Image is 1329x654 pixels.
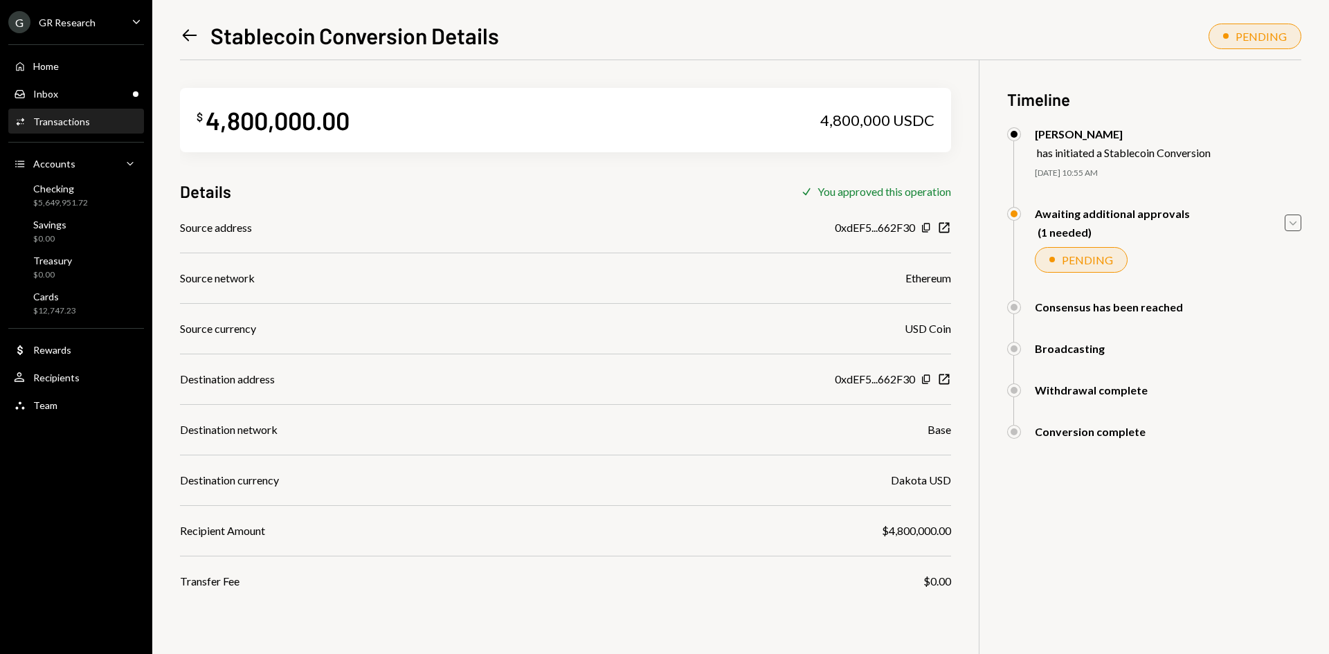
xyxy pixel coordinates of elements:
div: Base [928,421,951,438]
div: $5,649,951.72 [33,197,88,209]
div: G [8,11,30,33]
div: Checking [33,183,88,194]
div: $0.00 [33,269,72,281]
div: 0xdEF5...662F30 [835,371,915,388]
a: Team [8,392,144,417]
div: Rewards [33,344,71,356]
div: Savings [33,219,66,230]
div: $0.00 [923,573,951,590]
a: Inbox [8,81,144,106]
a: Treasury$0.00 [8,251,144,284]
div: Source currency [180,320,256,337]
div: $4,800,000.00 [882,523,951,539]
div: Destination currency [180,472,279,489]
a: Cards$12,747.23 [8,287,144,320]
a: Home [8,53,144,78]
div: Treasury [33,255,72,266]
div: You approved this operation [817,185,951,198]
div: GR Research [39,17,96,28]
div: Team [33,399,57,411]
div: Source network [180,270,255,287]
div: (1 needed) [1038,226,1190,239]
div: Recipient Amount [180,523,265,539]
div: Recipients [33,372,80,383]
div: Consensus has been reached [1035,300,1183,314]
h3: Timeline [1007,88,1301,111]
div: PENDING [1062,253,1113,266]
div: Broadcasting [1035,342,1105,355]
div: Conversion complete [1035,425,1146,438]
div: Withdrawal complete [1035,383,1148,397]
div: 4,800,000 USDC [820,111,934,130]
div: has initiated a Stablecoin Conversion [1037,146,1211,159]
div: $ [197,110,203,124]
div: 4,800,000.00 [206,105,350,136]
a: Accounts [8,151,144,176]
div: Destination address [180,371,275,388]
div: Ethereum [905,270,951,287]
div: $12,747.23 [33,305,76,317]
a: Rewards [8,337,144,362]
div: Cards [33,291,76,302]
div: $0.00 [33,233,66,245]
a: Transactions [8,109,144,134]
div: Dakota USD [891,472,951,489]
div: 0xdEF5...662F30 [835,219,915,236]
div: Transactions [33,116,90,127]
div: Inbox [33,88,58,100]
div: Home [33,60,59,72]
a: Savings$0.00 [8,215,144,248]
div: PENDING [1236,30,1287,43]
div: [DATE] 10:55 AM [1035,167,1301,179]
h1: Stablecoin Conversion Details [210,21,499,49]
div: Source address [180,219,252,236]
div: Accounts [33,158,75,170]
h3: Details [180,180,231,203]
a: Checking$5,649,951.72 [8,179,144,212]
div: [PERSON_NAME] [1035,127,1211,140]
div: Destination network [180,421,278,438]
div: Transfer Fee [180,573,239,590]
div: USD Coin [905,320,951,337]
div: Awaiting additional approvals [1035,207,1190,220]
a: Recipients [8,365,144,390]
